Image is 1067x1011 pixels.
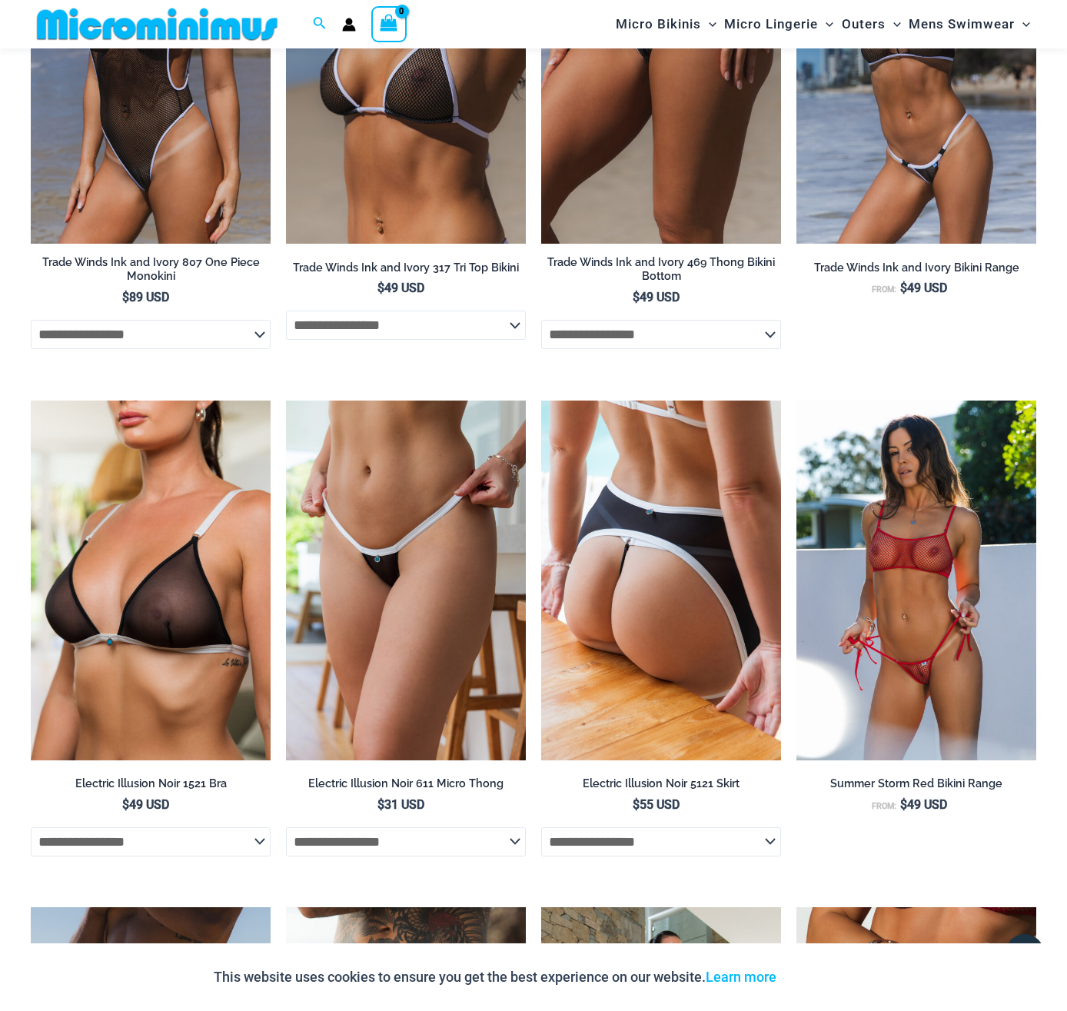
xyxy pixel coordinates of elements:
h2: Electric Illusion Noir 5121 Skirt [541,777,781,791]
bdi: 55 USD [633,797,680,812]
a: Trade Winds Ink and Ivory 317 Tri Top Bikini [286,261,526,281]
span: Menu Toggle [1015,5,1030,44]
p: This website uses cookies to ensure you get the best experience on our website. [214,966,776,989]
a: OutersMenu ToggleMenu Toggle [838,5,905,44]
span: $ [900,281,907,295]
h2: Summer Storm Red Bikini Range [796,777,1036,791]
img: Electric Illusion Noir 1521 Bra 01 [31,401,271,760]
img: Summer Storm Red 332 Crop Top 449 Thong 02 [796,401,1036,760]
a: Trade Winds Ink and Ivory Bikini Range [796,261,1036,281]
span: Micro Lingerie [724,5,818,44]
bdi: 31 USD [377,797,424,812]
img: Electric Illusion Noir 1521 Bra 611 Micro 5121 Skirt 01 [541,401,781,760]
span: Outers [842,5,886,44]
bdi: 49 USD [377,281,424,295]
a: Electric Illusion Noir 1521 Bra 01Electric Illusion Noir 1521 Bra 682 Thong 07Electric Illusion N... [31,401,271,760]
a: Electric Illusion Noir 5121 Skirt [541,777,781,796]
h2: Electric Illusion Noir 1521 Bra [31,777,271,791]
h2: Trade Winds Ink and Ivory 807 One Piece Monokini [31,255,271,284]
a: Trade Winds Ink and Ivory 469 Thong Bikini Bottom [541,255,781,290]
a: View Shopping Cart, empty [371,6,407,42]
a: Electric Illusion Noir Skirt 02Electric Illusion Noir 1521 Bra 611 Micro 5121 Skirt 01Electric Il... [541,401,781,760]
span: $ [900,797,907,812]
bdi: 49 USD [122,797,169,812]
bdi: 49 USD [633,290,680,304]
a: Micro BikinisMenu ToggleMenu Toggle [612,5,720,44]
span: Menu Toggle [701,5,716,44]
img: MM SHOP LOGO FLAT [31,7,284,42]
a: Search icon link [313,15,327,34]
h2: Trade Winds Ink and Ivory 469 Thong Bikini Bottom [541,255,781,284]
bdi: 49 USD [900,281,947,295]
span: From: [872,284,896,294]
h2: Trade Winds Ink and Ivory Bikini Range [796,261,1036,275]
span: $ [633,797,640,812]
bdi: 49 USD [900,797,947,812]
button: Accept [788,959,853,996]
h2: Electric Illusion Noir 611 Micro Thong [286,777,526,791]
a: Trade Winds Ink and Ivory 807 One Piece Monokini [31,255,271,290]
span: Micro Bikinis [616,5,701,44]
span: $ [377,281,384,295]
a: Summer Storm Red 332 Crop Top 449 Thong 02Summer Storm Red 332 Crop Top 449 Thong 03Summer Storm ... [796,401,1036,760]
a: Micro LingerieMenu ToggleMenu Toggle [720,5,837,44]
span: From: [872,801,896,811]
span: Menu Toggle [818,5,833,44]
span: Menu Toggle [886,5,901,44]
a: Summer Storm Red Bikini Range [796,777,1036,796]
span: $ [122,290,129,304]
span: $ [633,290,640,304]
img: Electric Illusion Noir Micro 01 [286,401,526,760]
h2: Trade Winds Ink and Ivory 317 Tri Top Bikini [286,261,526,275]
nav: Site Navigation [610,2,1036,46]
a: Electric Illusion Noir Micro 01Electric Illusion Noir Micro 02Electric Illusion Noir Micro 02 [286,401,526,760]
a: Account icon link [342,18,356,32]
a: Learn more [706,969,776,985]
a: Electric Illusion Noir 1521 Bra [31,777,271,796]
a: Mens SwimwearMenu ToggleMenu Toggle [905,5,1034,44]
span: $ [122,797,129,812]
span: $ [377,797,384,812]
a: Electric Illusion Noir 611 Micro Thong [286,777,526,796]
span: Mens Swimwear [909,5,1015,44]
bdi: 89 USD [122,290,169,304]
